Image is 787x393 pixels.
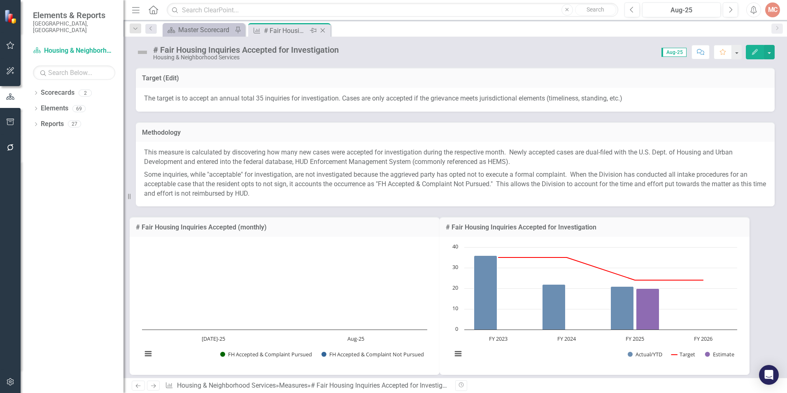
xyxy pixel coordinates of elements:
[142,348,154,360] button: View chart menu, Chart
[220,351,312,358] button: Show FH Accepted & Complaint Pursued
[178,25,233,35] div: Master Scorecard
[557,335,576,342] text: FY 2024
[138,243,431,367] svg: Interactive chart
[177,381,276,389] a: Housing & Neighborhood Services
[33,65,115,80] input: Search Below...
[165,381,449,391] div: » »
[452,243,458,250] text: 40
[153,54,339,61] div: Housing & Neighborhood Services
[136,46,149,59] img: Not Defined
[153,45,339,54] div: # Fair Housing Inquiries Accepted for Investigation
[452,284,458,291] text: 20
[264,26,308,36] div: # Fair Housing Inquiries Accepted for Investigation
[628,351,662,358] button: Show Actual/YTD
[72,105,86,112] div: 69
[4,9,19,24] img: ClearPoint Strategy
[41,88,75,98] a: Scorecards
[448,243,741,367] svg: Interactive chart
[626,335,644,342] text: FY 2025
[142,75,768,82] h3: Target (Edit)
[645,5,718,15] div: Aug-25
[759,365,779,385] div: Open Intercom Messenger
[446,224,743,231] h3: # Fair Housing Inquiries Accepted for Investigation
[543,285,566,330] path: FY 2024, 22. Actual/YTD.
[489,335,508,342] text: FY 2023
[347,335,364,342] text: Aug-25
[79,89,92,96] div: 2
[41,104,68,113] a: Elements
[68,121,81,128] div: 27
[136,224,433,231] h3: # Fair Housing Inquiries Accepted (monthly)
[474,256,497,330] path: FY 2023, 36. Actual/YTD.
[765,2,780,17] button: MC
[144,148,766,168] p: This measure is calculated by discovering how many new cases were accepted for investigation duri...
[33,46,115,56] a: Housing & Neighborhood Services
[455,325,458,332] text: 0
[33,20,115,34] small: [GEOGRAPHIC_DATA], [GEOGRAPHIC_DATA]
[41,119,64,129] a: Reports
[694,335,712,342] text: FY 2026
[642,2,721,17] button: Aug-25
[575,4,616,16] button: Search
[202,335,225,342] text: [DATE]-25
[138,243,431,367] div: Chart. Highcharts interactive chart.
[142,129,768,136] h3: Methodology
[279,381,307,389] a: Measures
[661,48,687,57] span: Aug-25
[671,351,696,358] button: Show Target
[144,94,622,102] span: The target is to accept an annual total 35 inquiries for investigation. Cases are only accepted i...
[705,351,734,358] button: Show Estimate
[636,289,659,330] path: FY 2025 , 20. Estimate.
[452,304,458,312] text: 10
[321,351,424,358] button: Show FH Accepted & Complaint Not Pursued
[474,247,704,330] g: Actual/YTD, series 1 of 3. Bar series with 4 bars.
[587,6,604,13] span: Search
[452,263,458,271] text: 30
[452,348,464,360] button: View chart menu, Chart
[165,25,233,35] a: Master Scorecard
[448,243,741,367] div: Chart. Highcharts interactive chart.
[167,3,618,17] input: Search ClearPoint...
[611,287,634,330] path: FY 2025 , 21. Actual/YTD.
[144,168,766,199] p: Some inquiries, while "acceptable" for investigation, are not investigated because the aggrieved ...
[311,381,457,389] div: # Fair Housing Inquiries Accepted for Investigation
[33,10,115,20] span: Elements & Reports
